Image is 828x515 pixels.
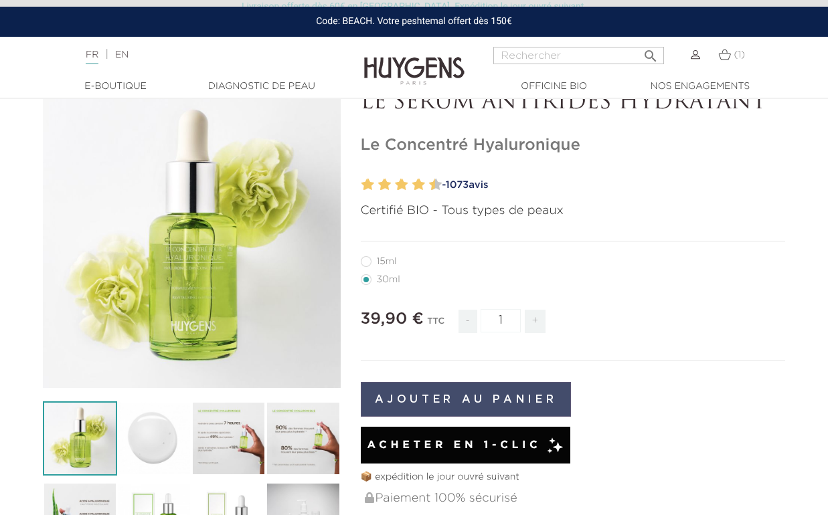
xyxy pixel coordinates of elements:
[639,43,663,61] button: 
[115,50,129,60] a: EN
[734,50,745,60] span: (1)
[392,175,397,195] label: 5
[361,90,786,116] p: LE SÉRUM ANTIRIDES HYDRATANT
[398,175,408,195] label: 6
[415,175,425,195] label: 8
[43,401,117,476] img: Le Concentré Hyaluronique
[361,256,413,267] label: 15ml
[409,175,414,195] label: 7
[459,310,477,333] span: -
[487,80,621,94] a: Officine Bio
[481,309,521,332] input: Quantité
[363,484,786,513] div: Paiement 100% sécurisé
[361,274,416,285] label: 30ml
[525,310,546,333] span: +
[195,80,329,94] a: Diagnostic de peau
[86,50,98,64] a: FR
[376,175,380,195] label: 3
[643,44,659,60] i: 
[361,136,786,155] h1: Le Concentré Hyaluronique
[361,311,424,327] span: 39,90 €
[359,175,363,195] label: 1
[633,80,767,94] a: Nos engagements
[365,492,374,503] img: Paiement 100% sécurisé
[364,175,374,195] label: 2
[381,175,391,195] label: 4
[79,47,335,63] div: |
[364,35,465,87] img: Huygens
[49,80,183,94] a: E-Boutique
[361,470,786,484] p: 📦 expédition le jour ouvré suivant
[493,47,664,64] input: Rechercher
[361,382,572,417] button: Ajouter au panier
[427,307,444,343] div: TTC
[426,175,431,195] label: 9
[432,175,442,195] label: 10
[446,180,469,190] span: 1073
[361,202,786,220] p: Certifié BIO - Tous types de peaux
[718,49,746,60] a: (1)
[438,175,786,195] a: -1073avis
